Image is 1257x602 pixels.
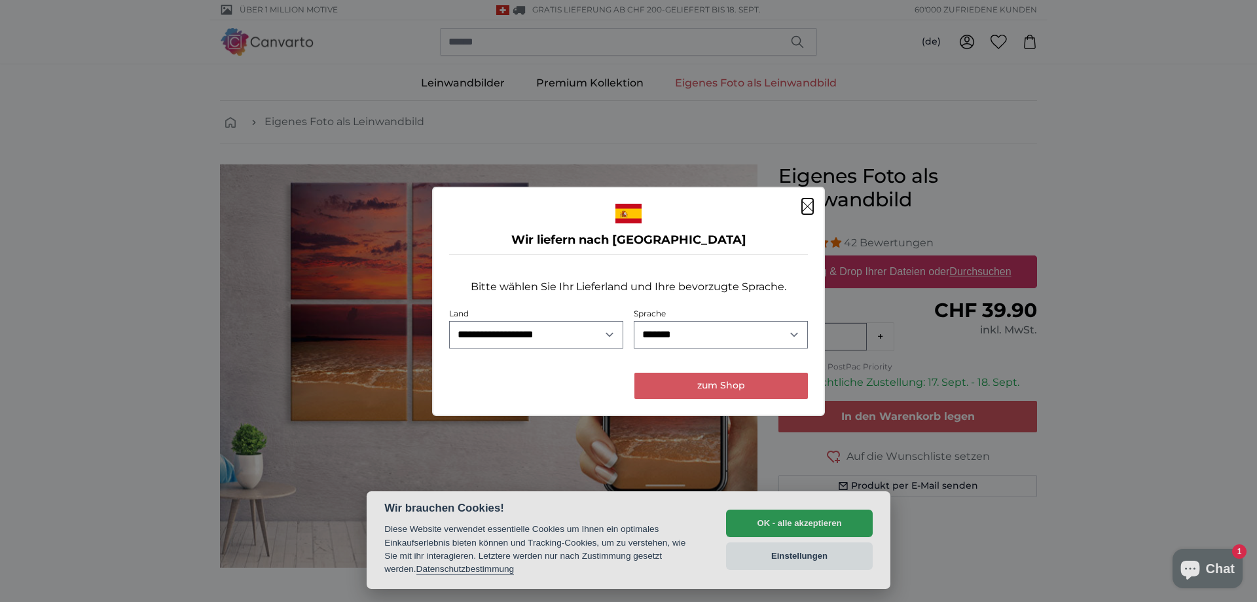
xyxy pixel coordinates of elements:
[634,373,808,399] button: zum Shop
[634,309,666,318] label: Sprache
[449,309,469,318] label: Land
[802,198,813,214] button: Schließen
[449,231,808,250] h4: Wir liefern nach [GEOGRAPHIC_DATA]
[615,204,642,223] img: Spanien
[471,279,786,295] p: Bitte wählen Sie Ihr Lieferland und Ihre bevorzugte Sprache.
